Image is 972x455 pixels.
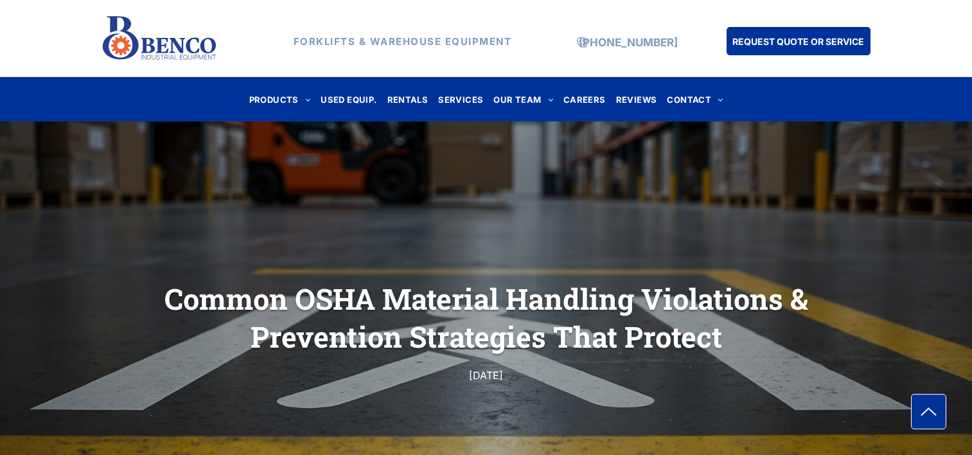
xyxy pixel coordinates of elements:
[727,27,870,55] a: REQUEST QUOTE OR SERVICE
[662,91,728,108] a: CONTACT
[382,91,434,108] a: RENTALS
[315,91,382,108] a: USED EQUIP.
[247,366,725,384] div: [DATE]
[433,91,488,108] a: SERVICES
[579,36,678,49] a: [PHONE_NUMBER]
[611,91,662,108] a: REVIEWS
[133,278,840,357] h1: Common OSHA Material Handling Violations & Prevention Strategies That Protect
[244,91,316,108] a: PRODUCTS
[294,35,512,48] strong: FORKLIFTS & WAREHOUSE EQUIPMENT
[558,91,611,108] a: CAREERS
[732,30,864,53] span: REQUEST QUOTE OR SERVICE
[488,91,558,108] a: OUR TEAM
